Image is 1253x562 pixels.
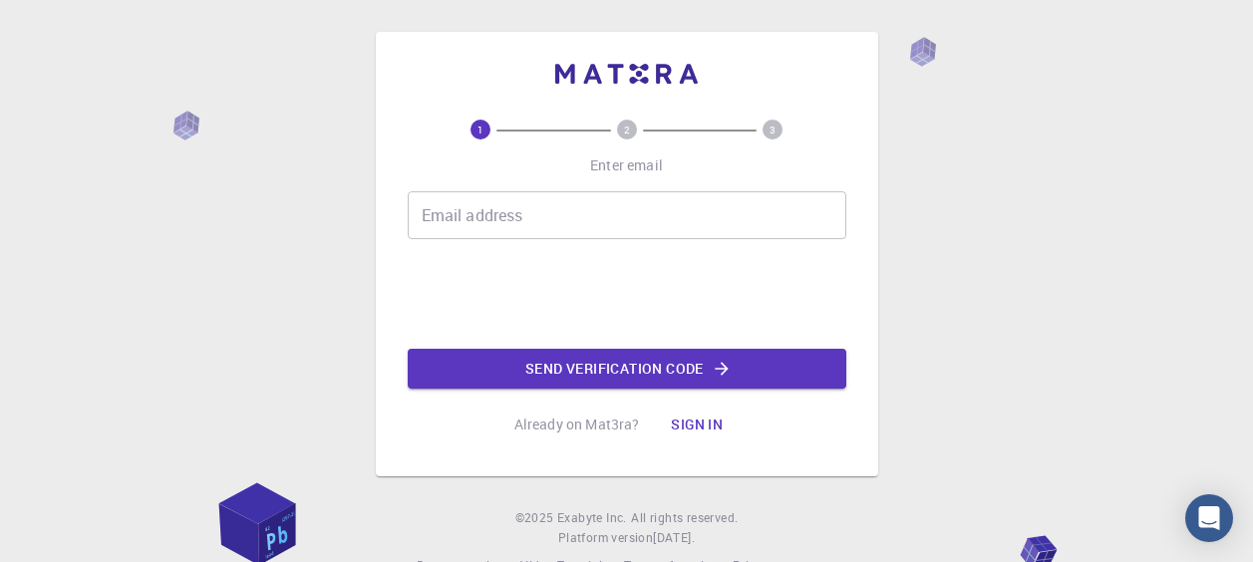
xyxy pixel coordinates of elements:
[631,508,738,528] span: All rights reserved.
[475,255,779,333] iframe: reCAPTCHA
[408,349,846,389] button: Send verification code
[590,155,663,175] p: Enter email
[557,509,627,525] span: Exabyte Inc.
[653,528,695,548] a: [DATE].
[1185,494,1233,542] div: Open Intercom Messenger
[477,123,483,137] text: 1
[515,508,557,528] span: © 2025
[770,123,776,137] text: 3
[558,528,653,548] span: Platform version
[655,405,739,444] button: Sign in
[557,508,627,528] a: Exabyte Inc.
[653,529,695,545] span: [DATE] .
[514,415,640,434] p: Already on Mat3ra?
[624,123,630,137] text: 2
